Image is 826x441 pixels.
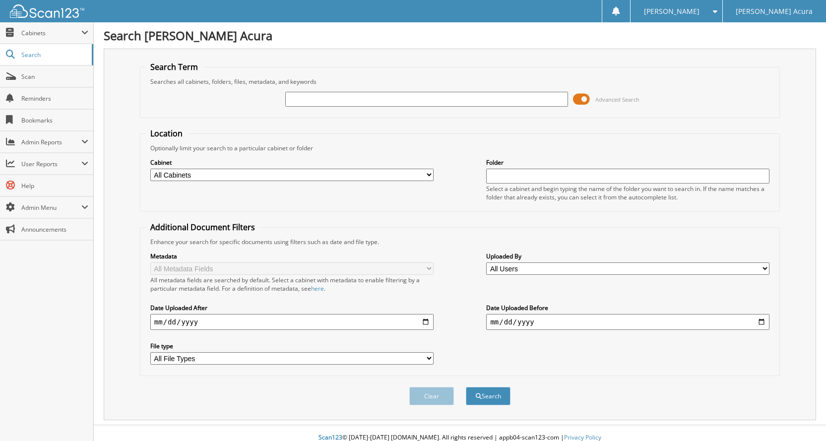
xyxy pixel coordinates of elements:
label: Folder [486,158,769,167]
button: Search [466,387,510,405]
span: Admin Menu [21,203,81,212]
span: Help [21,182,88,190]
div: Optionally limit your search to a particular cabinet or folder [145,144,774,152]
span: Scan [21,72,88,81]
span: [PERSON_NAME] Acura [736,8,813,14]
div: All metadata fields are searched by default. Select a cabinet with metadata to enable filtering b... [150,276,434,293]
span: Admin Reports [21,138,81,146]
label: Metadata [150,252,434,260]
h1: Search [PERSON_NAME] Acura [104,27,816,44]
span: Announcements [21,225,88,234]
span: [PERSON_NAME] [644,8,699,14]
label: File type [150,342,434,350]
div: Enhance your search for specific documents using filters such as date and file type. [145,238,774,246]
div: Searches all cabinets, folders, files, metadata, and keywords [145,77,774,86]
label: Uploaded By [486,252,769,260]
span: Cabinets [21,29,81,37]
span: Search [21,51,87,59]
legend: Search Term [145,62,203,72]
legend: Additional Document Filters [145,222,260,233]
button: Clear [409,387,454,405]
span: Bookmarks [21,116,88,125]
div: Select a cabinet and begin typing the name of the folder you want to search in. If the name match... [486,185,769,201]
span: User Reports [21,160,81,168]
label: Date Uploaded Before [486,304,769,312]
legend: Location [145,128,188,139]
label: Cabinet [150,158,434,167]
label: Date Uploaded After [150,304,434,312]
span: Advanced Search [595,96,639,103]
input: start [150,314,434,330]
input: end [486,314,769,330]
img: scan123-logo-white.svg [10,4,84,18]
a: here [311,284,324,293]
span: Reminders [21,94,88,103]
